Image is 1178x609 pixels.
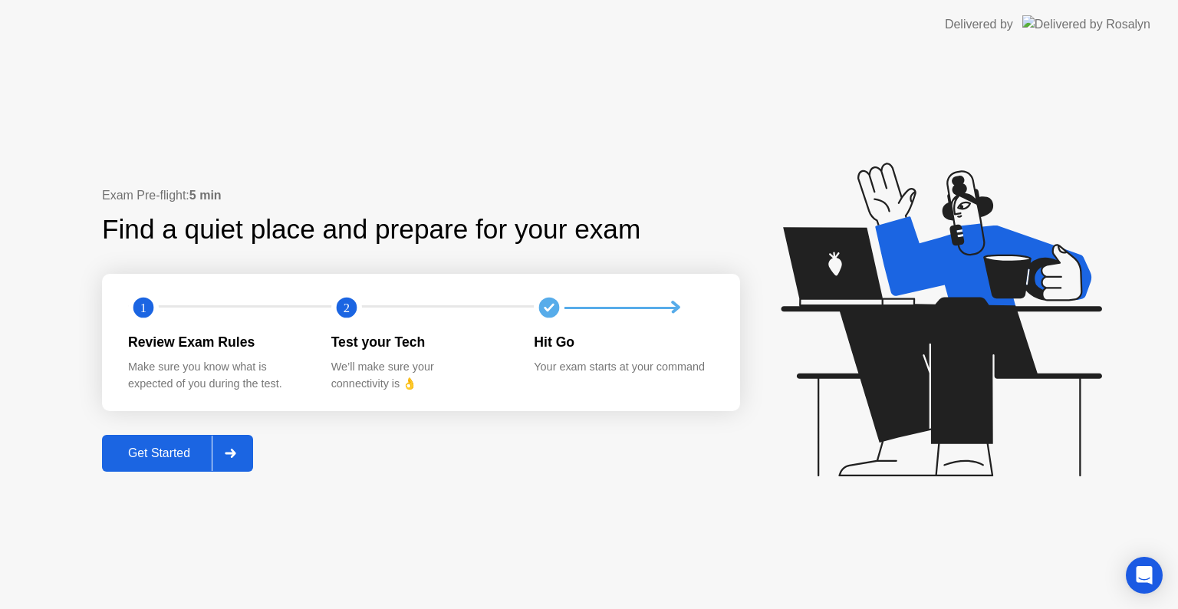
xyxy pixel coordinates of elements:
[107,446,212,460] div: Get Started
[1126,557,1163,594] div: Open Intercom Messenger
[534,332,712,352] div: Hit Go
[102,186,740,205] div: Exam Pre-flight:
[331,332,510,352] div: Test your Tech
[945,15,1013,34] div: Delivered by
[128,332,307,352] div: Review Exam Rules
[102,435,253,472] button: Get Started
[102,209,643,250] div: Find a quiet place and prepare for your exam
[128,359,307,392] div: Make sure you know what is expected of you during the test.
[534,359,712,376] div: Your exam starts at your command
[140,301,146,315] text: 1
[331,359,510,392] div: We’ll make sure your connectivity is 👌
[189,189,222,202] b: 5 min
[344,301,350,315] text: 2
[1022,15,1150,33] img: Delivered by Rosalyn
